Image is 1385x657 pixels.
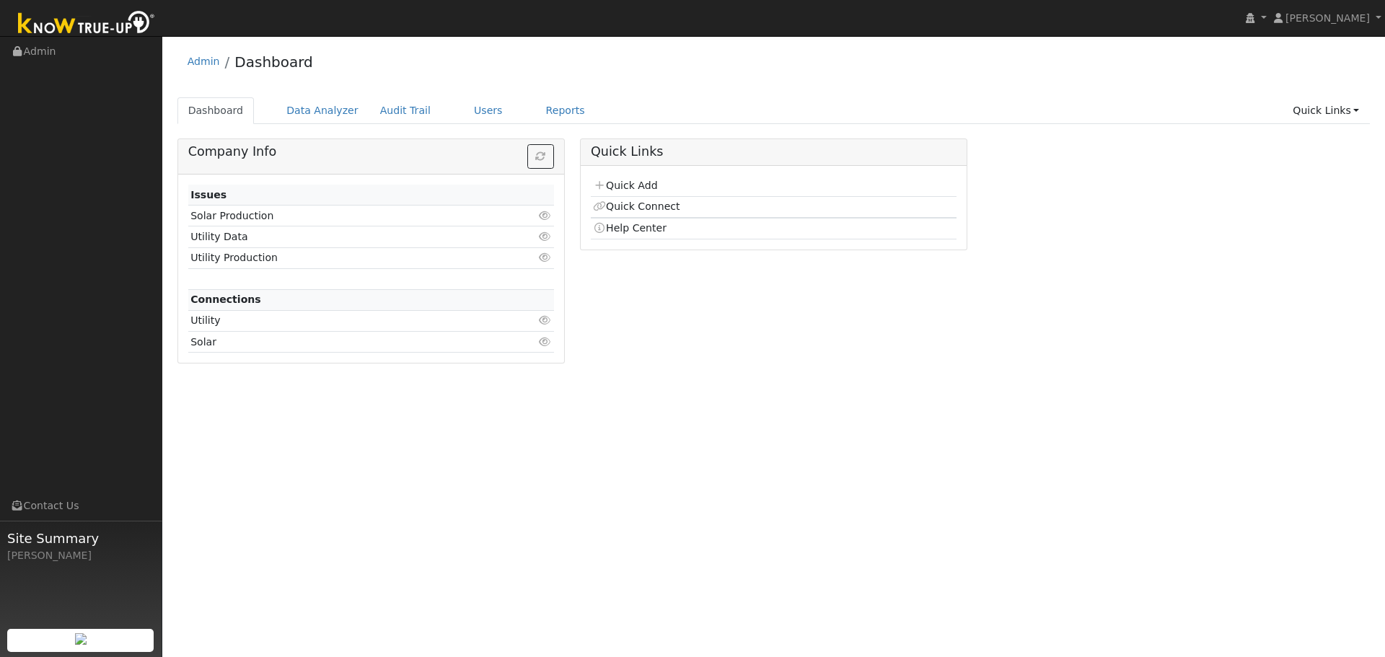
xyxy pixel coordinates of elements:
td: Solar Production [188,206,495,226]
a: Dashboard [234,53,313,71]
span: Site Summary [7,529,154,548]
div: [PERSON_NAME] [7,548,154,563]
img: Know True-Up [11,8,162,40]
td: Utility Data [188,226,495,247]
img: retrieve [75,633,87,645]
a: Help Center [593,222,667,234]
i: Click to view [539,315,552,325]
h5: Company Info [188,144,554,159]
a: Audit Trail [369,97,441,124]
a: Quick Connect [593,200,680,212]
i: Click to view [539,211,552,221]
a: Quick Add [593,180,657,191]
h5: Quick Links [591,144,957,159]
a: Admin [188,56,220,67]
a: Dashboard [177,97,255,124]
a: Reports [535,97,596,124]
td: Utility [188,310,495,331]
td: Solar [188,332,495,353]
i: Click to view [539,252,552,263]
strong: Issues [190,189,227,200]
strong: Connections [190,294,261,305]
td: Utility Production [188,247,495,268]
a: Data Analyzer [276,97,369,124]
span: [PERSON_NAME] [1285,12,1370,24]
a: Users [463,97,514,124]
a: Quick Links [1282,97,1370,124]
i: Click to view [539,337,552,347]
i: Click to view [539,232,552,242]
